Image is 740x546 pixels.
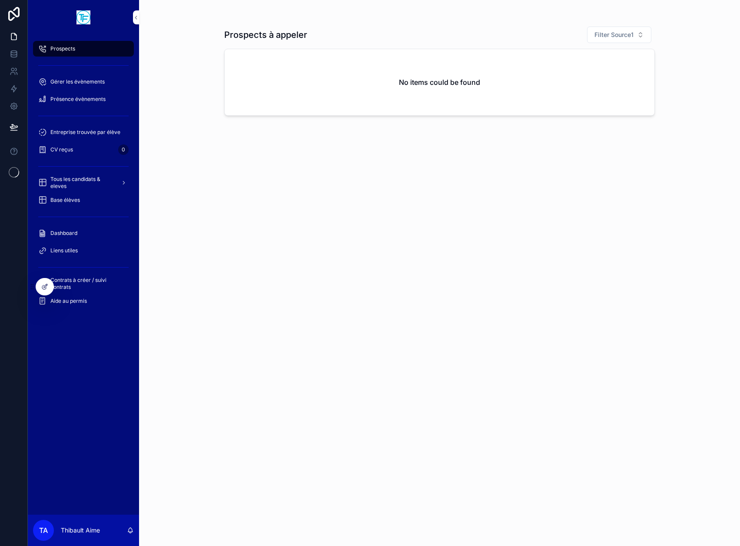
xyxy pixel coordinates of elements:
span: Aide au permis [50,298,87,305]
span: Entreprise trouvée par élève [50,129,120,136]
span: CV reçus [50,146,73,153]
span: Prospects [50,45,75,52]
h2: No items could be found [399,77,480,87]
a: Contrats à créer / suivi contrats [33,276,134,291]
a: Dashboard [33,225,134,241]
a: Base élèves [33,192,134,208]
a: Tous les candidats & eleves [33,175,134,191]
h1: Prospects à appeler [224,29,307,41]
a: Présence évènements [33,91,134,107]
a: Aide au permis [33,293,134,309]
span: Contrats à créer / suivi contrats [50,277,125,291]
p: Thibault Aime [61,526,100,535]
span: Base élèves [50,197,80,204]
a: Prospects [33,41,134,57]
img: App logo [76,10,90,24]
span: Gérer les évènements [50,78,105,85]
span: TA [39,525,48,536]
div: scrollable content [28,35,139,320]
button: Select Button [587,27,651,43]
a: Entreprise trouvée par élève [33,124,134,140]
span: Filter Source1 [594,30,634,39]
div: 0 [118,144,129,155]
span: Tous les candidats & eleves [50,176,114,190]
a: Gérer les évènements [33,74,134,90]
a: Liens utiles [33,243,134,258]
a: CV reçus0 [33,142,134,157]
span: Dashboard [50,230,77,237]
span: Liens utiles [50,247,78,254]
span: Présence évènements [50,96,106,103]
